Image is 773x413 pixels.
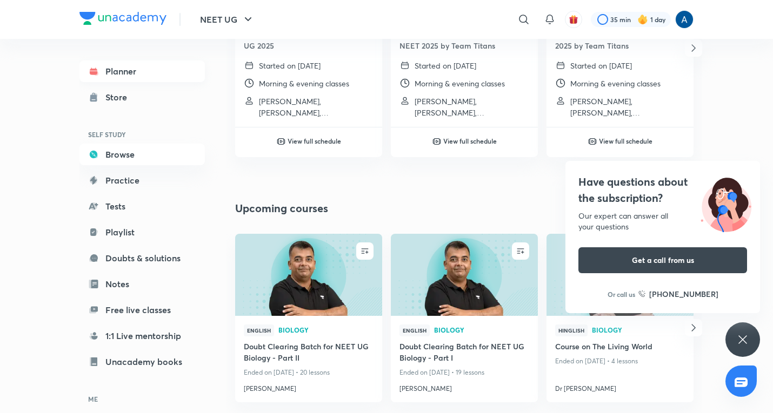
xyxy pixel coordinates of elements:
[415,60,476,71] p: Started on [DATE]
[432,137,441,146] img: play
[570,96,685,118] p: Pushkar Kumar, Shivam Pandey, Anup Kumar Mishra and 6 more
[578,247,747,273] button: Get a call from us
[555,29,685,51] h4: Phoenix Masters Batch for NEET 2025 by Team Titans
[592,327,685,334] a: Biology
[288,136,341,146] h6: View full schedule
[79,299,205,321] a: Free live classes
[434,327,529,334] a: Biology
[244,341,374,365] a: Doubt Clearing Batch for NEET UG Biology - Part II
[277,137,285,146] img: play
[79,273,205,295] a: Notes
[555,341,685,354] a: Course on The Living World
[235,200,328,216] h2: Upcoming courses
[547,234,694,316] a: new-thumbnail
[578,211,747,232] div: Our expert can answer all your questions
[399,324,430,336] span: English
[692,174,760,232] img: ttu_illustration_new.svg
[399,365,529,380] p: Ended on [DATE] • 19 lessons
[599,136,652,146] h6: View full schedule
[391,234,538,316] a: new-thumbnail
[565,11,582,28] button: avatar
[555,354,685,368] p: Ended on [DATE] • 4 lessons
[570,60,632,71] p: Started on [DATE]
[389,233,539,316] img: new-thumbnail
[234,233,383,316] img: new-thumbnail
[399,380,529,394] a: [PERSON_NAME]
[79,12,166,25] img: Company Logo
[259,60,321,71] p: Started on [DATE]
[434,327,529,333] span: Biology
[399,29,529,51] h4: Phoenix Pro Reloaded Batch for NEET 2025 by Team Titans
[79,86,205,108] a: Store
[244,380,374,394] a: [PERSON_NAME]
[578,174,747,206] h4: Have questions about the subscription?
[194,9,261,30] button: NEET UG
[235,234,382,316] a: new-thumbnail
[244,365,374,380] p: Ended on [DATE] • 20 lessons
[675,10,694,29] img: Anees Ahmed
[399,341,529,365] a: Doubt Clearing Batch for NEET UG Biology - Part I
[79,60,205,82] a: Planner
[637,14,648,25] img: streak
[244,324,274,336] span: English
[570,78,661,89] p: Morning & evening classes
[588,137,597,146] img: play
[79,170,205,191] a: Practice
[555,324,588,336] span: Hinglish
[105,91,134,104] div: Store
[278,327,374,333] span: Biology
[244,29,374,51] h4: [PERSON_NAME] Batch for NEET UG 2025
[79,12,166,28] a: Company Logo
[569,15,578,24] img: avatar
[259,96,374,118] p: Pushkar Kumar, Shivam Pandey, Anup Kumar Mishra and 5 more
[555,380,685,394] a: Dr [PERSON_NAME]
[79,247,205,269] a: Doubts & solutions
[79,195,205,217] a: Tests
[608,289,635,299] p: Or call us
[592,327,685,333] span: Biology
[79,390,205,408] h6: ME
[259,78,349,89] p: Morning & evening classes
[79,325,205,347] a: 1:1 Live mentorship
[443,136,497,146] h6: View full schedule
[278,327,374,334] a: Biology
[79,144,205,165] a: Browse
[649,288,718,300] h6: [PHONE_NUMBER]
[415,96,529,118] p: Pushkar Kumar, Shivam Pandey, Anup Kumar Mishra and 6 more
[79,125,205,144] h6: SELF STUDY
[638,288,718,300] a: [PHONE_NUMBER]
[415,78,505,89] p: Morning & evening classes
[79,351,205,373] a: Unacademy books
[79,221,205,243] a: Playlist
